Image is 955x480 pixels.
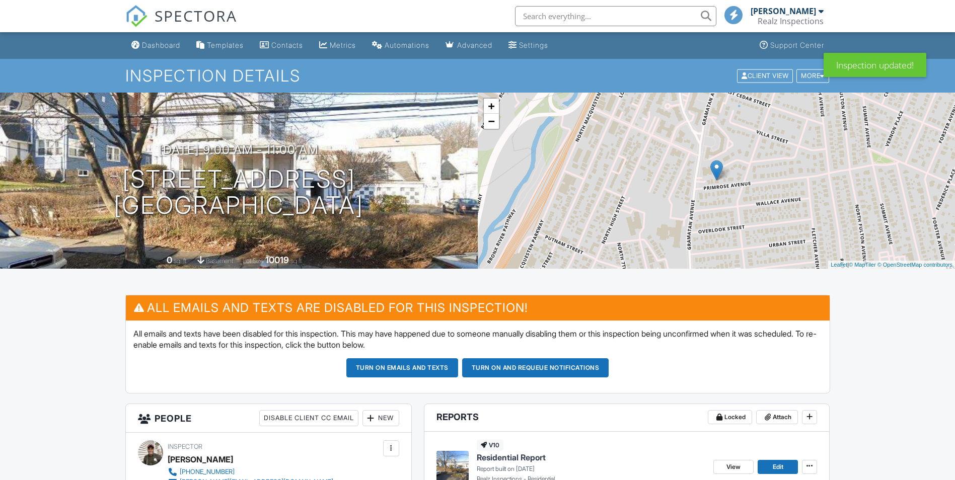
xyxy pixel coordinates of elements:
a: Contacts [256,36,307,55]
button: Turn on emails and texts [346,358,458,377]
a: Settings [504,36,552,55]
a: © OpenStreetMap contributors [877,262,952,268]
span: sq. ft. [174,257,188,265]
span: sq.ft. [290,257,303,265]
a: [PHONE_NUMBER] [168,467,333,477]
div: Settings [519,41,548,49]
div: Templates [207,41,244,49]
div: Realz Inspections [758,16,824,26]
h1: Inspection Details [125,67,830,85]
div: 10019 [265,255,289,265]
div: Support Center [770,41,824,49]
a: Metrics [315,36,360,55]
a: Zoom in [484,99,499,114]
p: All emails and texts have been disabled for this inspection. This may have happened due to someon... [133,328,822,351]
span: Lot Size [243,257,264,265]
h3: All emails and texts are disabled for this inspection! [126,295,830,320]
button: Turn on and Requeue Notifications [462,358,609,377]
div: Advanced [457,41,492,49]
div: Inspection updated! [824,53,926,77]
div: More [796,69,829,83]
img: The Best Home Inspection Software - Spectora [125,5,148,27]
a: Advanced [442,36,496,55]
a: Zoom out [484,114,499,129]
a: Leaflet [831,262,847,268]
h3: People [126,404,411,433]
a: Dashboard [127,36,184,55]
a: Support Center [756,36,828,55]
h3: [DATE] 9:00 am - 11:00 am [159,143,319,156]
div: 0 [167,255,172,265]
div: Automations [385,41,429,49]
a: Templates [192,36,248,55]
div: Client View [737,69,793,83]
div: [PHONE_NUMBER] [180,468,235,476]
div: | [828,261,955,269]
div: New [362,410,399,426]
div: Disable Client CC Email [259,410,358,426]
div: [PERSON_NAME] [168,452,233,467]
div: Dashboard [142,41,180,49]
div: Metrics [330,41,356,49]
a: Client View [736,71,795,79]
a: © MapTiler [849,262,876,268]
span: basement [206,257,233,265]
div: Contacts [271,41,303,49]
a: SPECTORA [125,14,237,35]
span: Inspector [168,443,202,450]
a: Automations (Basic) [368,36,433,55]
span: SPECTORA [155,5,237,26]
input: Search everything... [515,6,716,26]
h1: [STREET_ADDRESS] [GEOGRAPHIC_DATA] [114,166,363,219]
div: [PERSON_NAME] [751,6,816,16]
